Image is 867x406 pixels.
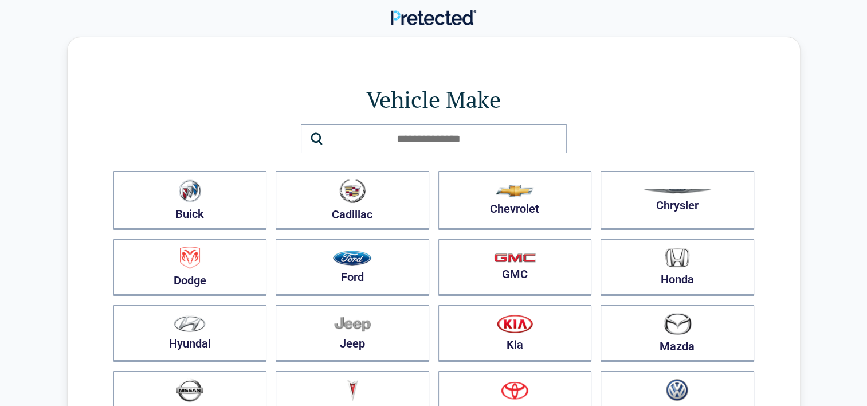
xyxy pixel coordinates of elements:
button: Hyundai [113,305,267,362]
button: Cadillac [276,171,429,230]
button: Ford [276,239,429,296]
button: Buick [113,171,267,230]
button: Mazda [601,305,754,362]
button: GMC [438,239,592,296]
button: Jeep [276,305,429,362]
button: Honda [601,239,754,296]
button: Kia [438,305,592,362]
h1: Vehicle Make [113,83,754,115]
button: Chevrolet [438,171,592,230]
button: Dodge [113,239,267,296]
button: Chrysler [601,171,754,230]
